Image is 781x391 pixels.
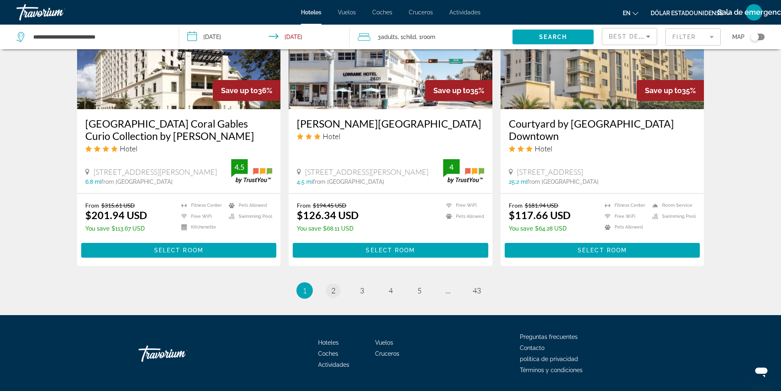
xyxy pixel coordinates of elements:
[648,213,696,220] li: Swimming Pool
[375,339,393,346] a: Vuelos
[85,225,109,232] span: You save
[433,86,470,95] span: Save up to
[350,25,512,49] button: Travelers: 3 adults, 1 child
[305,167,428,176] span: [STREET_ADDRESS][PERSON_NAME]
[520,345,544,351] a: Contacto
[313,178,384,185] span: from [GEOGRAPHIC_DATA]
[120,144,137,153] span: Hotel
[360,286,364,295] span: 3
[425,80,492,101] div: 35%
[177,202,225,209] li: Fitness Center
[509,209,571,221] ins: $117.66 USD
[509,202,523,209] span: From
[539,34,567,40] span: Search
[231,162,248,172] div: 4.5
[81,243,277,258] button: Select Room
[318,339,339,346] a: Hoteles
[85,178,101,185] span: 6.8 mi
[509,225,571,232] p: $64.28 USD
[297,202,311,209] span: From
[16,2,98,23] a: Travorium
[213,80,280,101] div: 36%
[303,286,307,295] span: 1
[623,7,638,19] button: Cambiar idioma
[446,286,451,295] span: ...
[609,33,651,40] span: Best Deals
[179,25,350,49] button: Check-in date: Sep 5, 2025 Check-out date: Sep 6, 2025
[443,162,460,172] div: 4
[525,202,558,209] del: $181.94 USD
[297,209,359,221] ins: $126.34 USD
[509,144,696,153] div: 3 star Hotel
[601,224,648,231] li: Pets Allowed
[389,286,393,295] span: 4
[601,202,648,209] li: Fitness Center
[81,245,277,254] a: Select Room
[509,225,533,232] span: You save
[318,350,338,357] a: Coches
[416,31,435,43] span: , 1
[375,350,399,357] a: Cruceros
[301,9,321,16] a: Hoteles
[318,361,349,368] a: Actividades
[535,144,552,153] span: Hotel
[748,358,774,384] iframe: Botón para iniciar la ventana de mensajería
[648,202,696,209] li: Room Service
[221,86,258,95] span: Save up to
[177,213,225,220] li: Free WiFi
[601,213,648,220] li: Free WiFi
[225,213,272,220] li: Swimming Pool
[297,225,321,232] span: You save
[527,178,599,185] span: from [GEOGRAPHIC_DATA]
[85,144,273,153] div: 4 star Hotel
[517,167,583,176] span: [STREET_ADDRESS]
[139,341,221,366] a: Travorium
[331,286,335,295] span: 2
[512,30,594,44] button: Search
[293,245,488,254] a: Select Room
[637,80,704,101] div: 35%
[338,9,356,16] a: Vuelos
[403,34,416,40] span: Child
[77,282,704,299] nav: Pagination
[651,7,731,19] button: Cambiar moneda
[645,86,682,95] span: Save up to
[520,367,583,373] a: Términos y condiciones
[421,34,435,40] span: Room
[85,117,273,142] h3: [GEOGRAPHIC_DATA] Coral Gables Curio Collection by [PERSON_NAME]
[323,132,340,141] span: Hotel
[443,159,484,183] img: trustyou-badge.svg
[101,178,173,185] span: from [GEOGRAPHIC_DATA]
[93,167,217,176] span: [STREET_ADDRESS][PERSON_NAME]
[509,117,696,142] a: Courtyard by [GEOGRAPHIC_DATA] Downtown
[442,202,484,209] li: Free WiFi
[297,132,484,141] div: 3 star Hotel
[101,202,135,209] del: $315.61 USD
[381,34,398,40] span: Adults
[366,247,415,254] span: Select Room
[297,178,313,185] span: 4.5 mi
[505,243,700,258] button: Select Room
[520,356,578,362] a: política de privacidad
[578,247,627,254] span: Select Room
[520,334,578,340] a: Preguntas frecuentes
[378,31,398,43] span: 3
[449,9,480,16] a: Actividades
[609,32,650,41] mat-select: Sort by
[231,159,272,183] img: trustyou-badge.svg
[409,9,433,16] a: Cruceros
[297,117,484,130] h3: [PERSON_NAME][GEOGRAPHIC_DATA]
